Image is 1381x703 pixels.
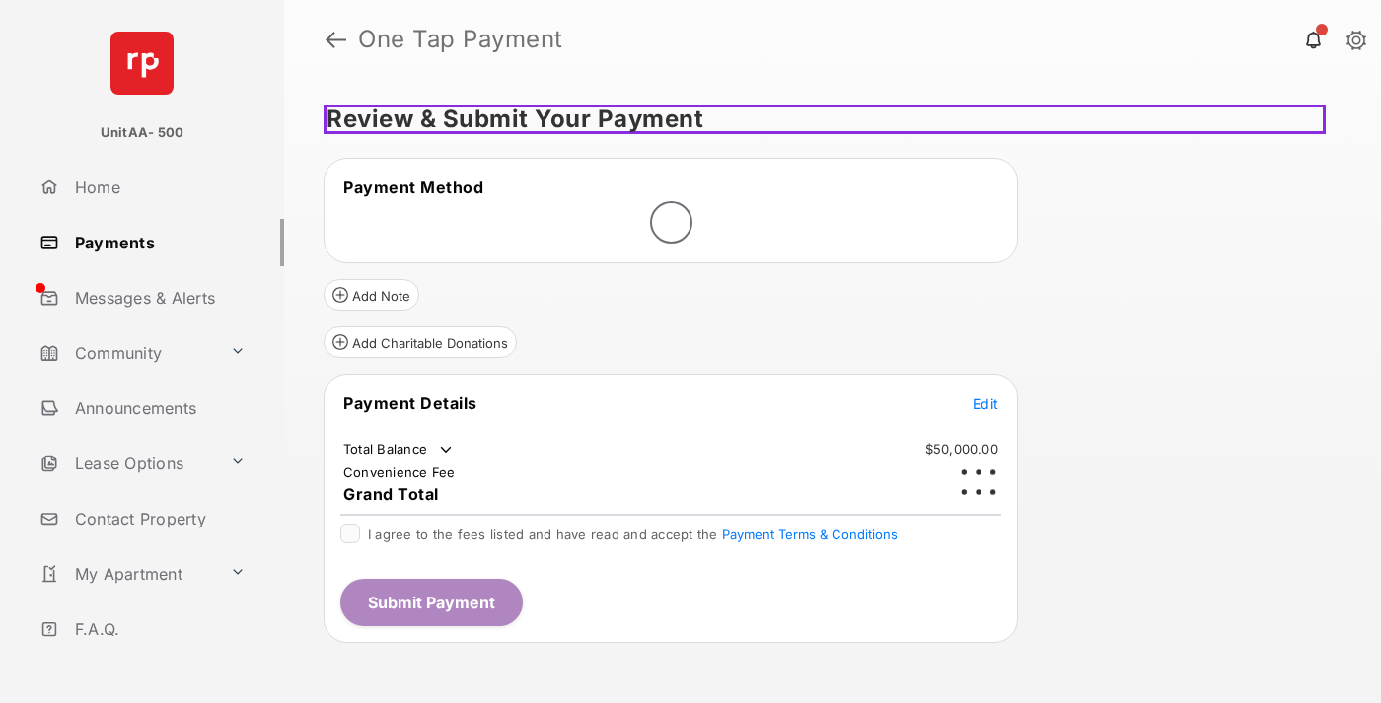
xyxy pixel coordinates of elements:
[32,329,222,377] a: Community
[973,395,998,412] span: Edit
[973,393,998,413] button: Edit
[722,527,898,542] button: I agree to the fees listed and have read and accept the
[324,279,419,311] button: Add Note
[32,550,222,598] a: My Apartment
[342,440,456,459] td: Total Balance
[32,219,284,266] a: Payments
[358,28,563,51] strong: One Tap Payment
[343,484,439,504] span: Grand Total
[324,326,517,358] button: Add Charitable Donations
[32,440,222,487] a: Lease Options
[343,393,477,413] span: Payment Details
[32,164,284,211] a: Home
[101,123,184,143] p: UnitAA- 500
[924,440,999,457] td: $50,000.00
[32,605,284,653] a: F.A.Q.
[32,274,284,321] a: Messages & Alerts
[368,527,898,542] span: I agree to the fees listed and have read and accept the
[342,463,457,481] td: Convenience Fee
[32,385,284,432] a: Announcements
[343,177,483,197] span: Payment Method
[324,105,1326,134] h5: Review & Submit Your Payment
[32,495,284,542] a: Contact Property
[110,32,174,95] img: svg+xml;base64,PHN2ZyB4bWxucz0iaHR0cDovL3d3dy53My5vcmcvMjAwMC9zdmciIHdpZHRoPSI2NCIgaGVpZ2h0PSI2NC...
[340,579,523,626] button: Submit Payment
